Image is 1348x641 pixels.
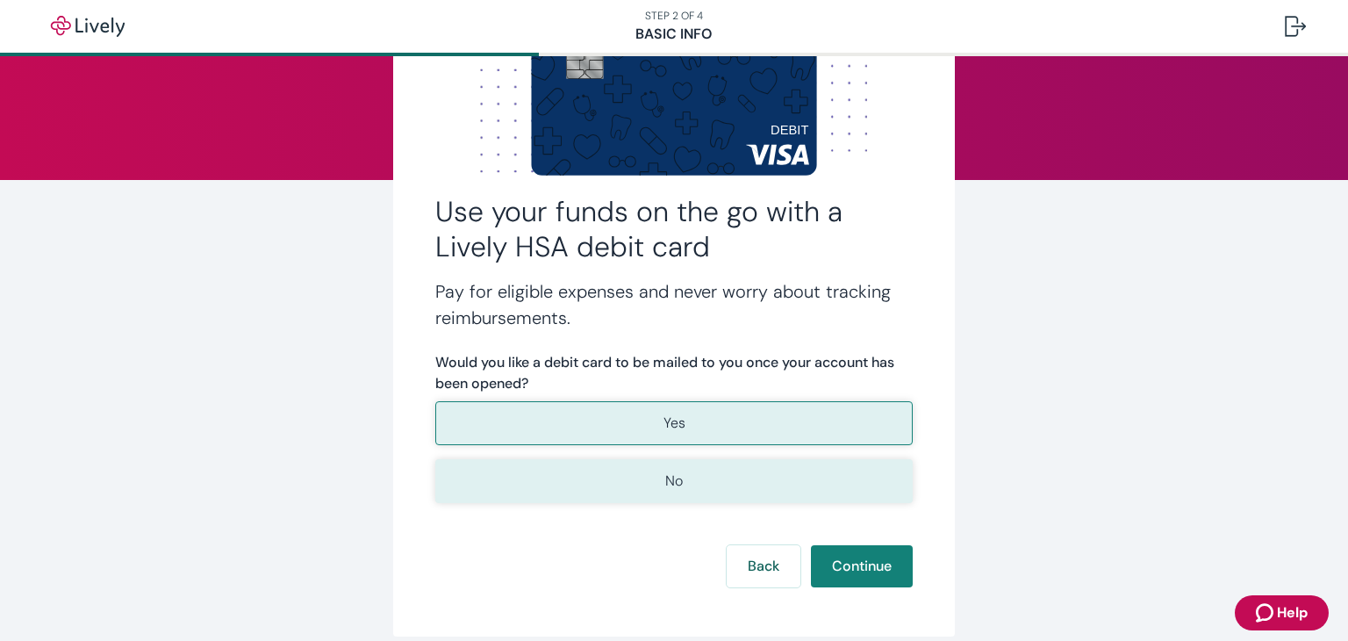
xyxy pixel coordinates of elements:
[39,16,137,37] img: Lively
[435,459,913,503] button: No
[811,545,913,587] button: Continue
[435,278,913,331] h4: Pay for eligible expenses and never worry about tracking reimbursements.
[665,471,683,492] p: No
[1271,5,1320,47] button: Log out
[435,401,913,445] button: Yes
[1235,595,1329,630] button: Zendesk support iconHelp
[435,352,913,394] label: Would you like a debit card to be mailed to you once your account has been opened?
[435,194,913,264] h2: Use your funds on the go with a Lively HSA debit card
[727,545,800,587] button: Back
[1256,602,1277,623] svg: Zendesk support icon
[1277,602,1308,623] span: Help
[663,413,685,434] p: Yes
